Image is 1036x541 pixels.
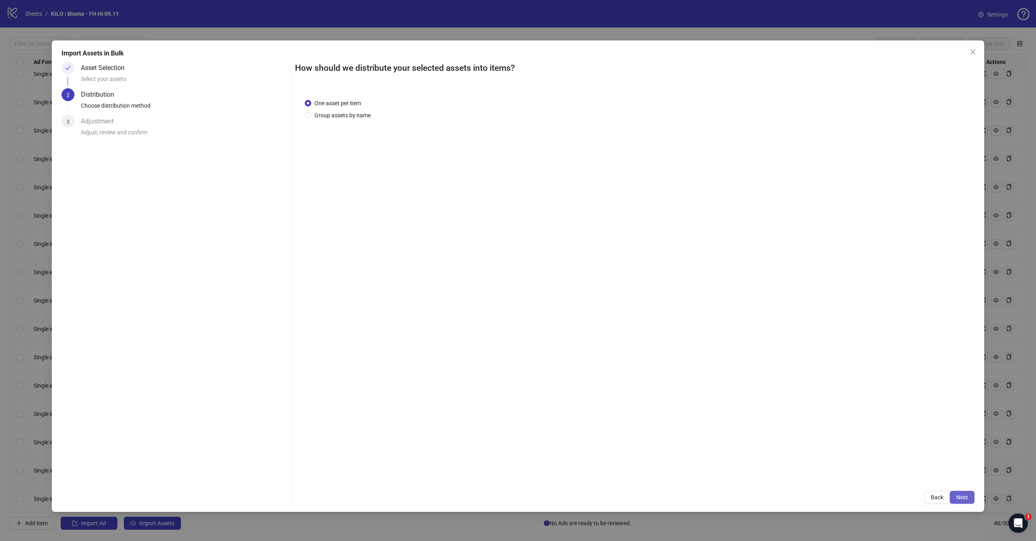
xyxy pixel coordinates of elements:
[931,494,943,501] span: Back
[65,65,71,71] span: check
[966,45,979,58] button: Close
[81,62,131,74] div: Asset Selection
[81,101,288,115] div: Choose distribution method
[81,128,288,142] div: Adjust, review and confirm
[956,494,968,501] span: Next
[62,49,974,58] div: Import Assets in Bulk
[81,115,120,128] div: Adjustment
[81,88,121,101] div: Distribution
[970,49,976,55] span: close
[1025,513,1032,520] span: 1
[295,62,974,75] h2: How should we distribute your selected assets into items?
[1008,513,1028,533] iframe: Intercom live chat
[311,111,374,120] span: Group assets by name
[66,92,70,98] span: 2
[950,491,974,504] button: Next
[81,74,288,88] div: Select your assets
[924,491,950,504] button: Back
[311,99,364,108] span: One asset per item
[66,119,70,125] span: 3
